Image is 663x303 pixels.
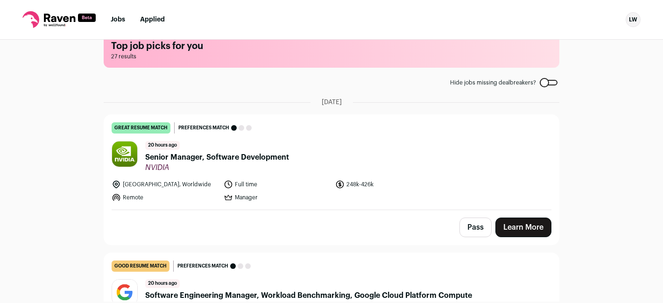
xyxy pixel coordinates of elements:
li: Manager [224,193,330,202]
span: Preferences match [178,123,229,133]
h1: Top job picks for you [111,40,552,53]
div: great resume match [112,122,170,134]
li: Remote [112,193,218,202]
span: 27 results [111,53,552,60]
img: 21765c2efd07c533fb69e7d2fdab94113177da91290e8a5934e70fdfae65a8e1.jpg [112,141,137,167]
a: Learn More [495,218,551,237]
a: Applied [140,16,165,23]
span: Hide jobs missing dealbreakers? [450,79,536,86]
a: Jobs [111,16,125,23]
button: Open dropdown [626,12,641,27]
span: 20 hours ago [145,141,180,150]
span: NVIDIA [145,163,289,172]
span: 20 hours ago [145,279,180,288]
span: Senior Manager, Software Development [145,152,289,163]
li: Full time [224,180,330,189]
span: [DATE] [322,98,342,107]
span: Preferences match [177,261,228,271]
a: great resume match Preferences match 20 hours ago Senior Manager, Software Development NVIDIA [GE... [104,115,559,210]
li: 248k-426k [335,180,442,189]
span: Software Engineering Manager, Workload Benchmarking, Google Cloud Platform Compute [145,290,472,301]
div: LW [626,12,641,27]
div: good resume match [112,261,169,272]
li: [GEOGRAPHIC_DATA], Worldwide [112,180,218,189]
button: Pass [459,218,492,237]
